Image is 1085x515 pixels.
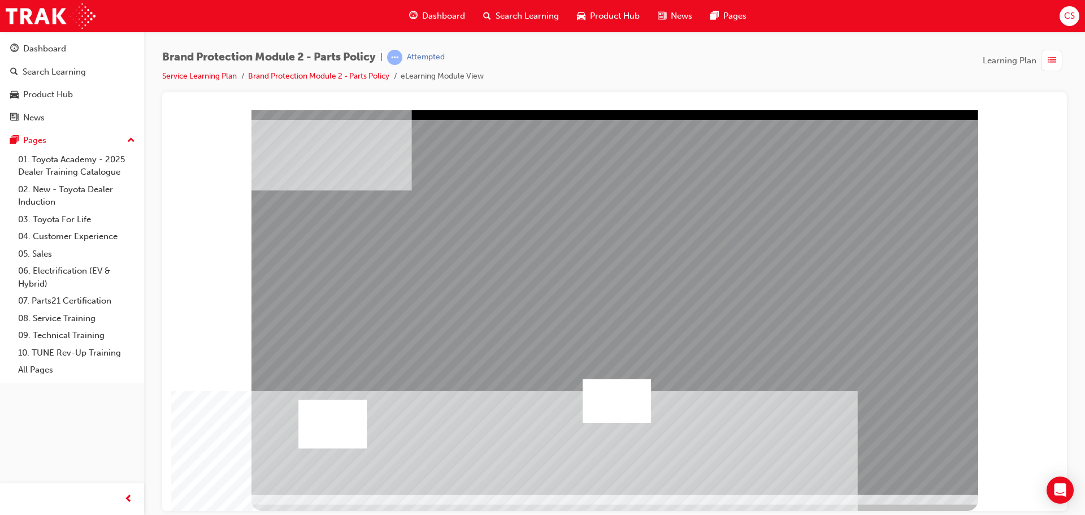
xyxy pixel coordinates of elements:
[671,10,692,23] span: News
[10,113,19,123] span: news-icon
[723,10,747,23] span: Pages
[590,10,640,23] span: Product Hub
[127,133,135,148] span: up-icon
[387,50,402,65] span: learningRecordVerb_ATTEMPT-icon
[14,361,140,379] a: All Pages
[1047,477,1074,504] div: Open Intercom Messenger
[407,52,445,63] div: Attempted
[649,5,701,28] a: news-iconNews
[409,9,418,23] span: guage-icon
[5,38,140,59] a: Dashboard
[14,245,140,263] a: 05. Sales
[162,71,237,81] a: Service Learning Plan
[23,42,66,55] div: Dashboard
[23,88,73,101] div: Product Hub
[6,3,96,29] img: Trak
[380,51,383,64] span: |
[983,50,1067,71] button: Learning Plan
[568,5,649,28] a: car-iconProduct Hub
[14,310,140,327] a: 08. Service Training
[1064,10,1075,23] span: CS
[496,10,559,23] span: Search Learning
[248,71,389,81] a: Brand Protection Module 2 - Parts Policy
[483,9,491,23] span: search-icon
[10,136,19,146] span: pages-icon
[577,9,585,23] span: car-icon
[422,10,465,23] span: Dashboard
[10,44,19,54] span: guage-icon
[5,130,140,151] button: Pages
[1060,6,1079,26] button: CS
[10,90,19,100] span: car-icon
[14,228,140,245] a: 04. Customer Experience
[1048,54,1056,68] span: list-icon
[14,151,140,181] a: 01. Toyota Academy - 2025 Dealer Training Catalogue
[14,327,140,344] a: 09. Technical Training
[474,5,568,28] a: search-iconSearch Learning
[14,181,140,211] a: 02. New - Toyota Dealer Induction
[14,344,140,362] a: 10. TUNE Rev-Up Training
[710,9,719,23] span: pages-icon
[5,84,140,105] a: Product Hub
[23,66,86,79] div: Search Learning
[23,111,45,124] div: News
[701,5,756,28] a: pages-iconPages
[10,67,18,77] span: search-icon
[23,134,46,147] div: Pages
[162,51,376,64] span: Brand Protection Module 2 - Parts Policy
[124,492,133,507] span: prev-icon
[14,292,140,310] a: 07. Parts21 Certification
[401,70,484,83] li: eLearning Module View
[658,9,666,23] span: news-icon
[5,36,140,130] button: DashboardSearch LearningProduct HubNews
[14,262,140,292] a: 06. Electrification (EV & Hybrid)
[400,5,474,28] a: guage-iconDashboard
[14,211,140,228] a: 03. Toyota For Life
[983,54,1036,67] span: Learning Plan
[5,107,140,128] a: News
[5,62,140,83] a: Search Learning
